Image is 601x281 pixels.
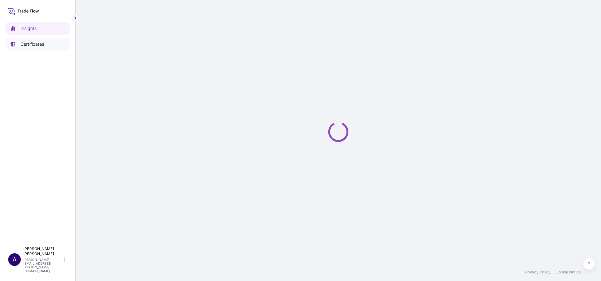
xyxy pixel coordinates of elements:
a: Cookie Notice [556,270,581,275]
a: Insights [5,22,70,35]
p: Insights [20,25,37,32]
a: Certificates [5,38,70,50]
span: A [13,256,16,263]
a: Privacy Policy [525,270,551,275]
p: [PERSON_NAME][EMAIL_ADDRESS][PERSON_NAME][DOMAIN_NAME] [23,258,62,273]
p: [PERSON_NAME] [PERSON_NAME] [23,246,62,256]
p: Certificates [20,41,44,47]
